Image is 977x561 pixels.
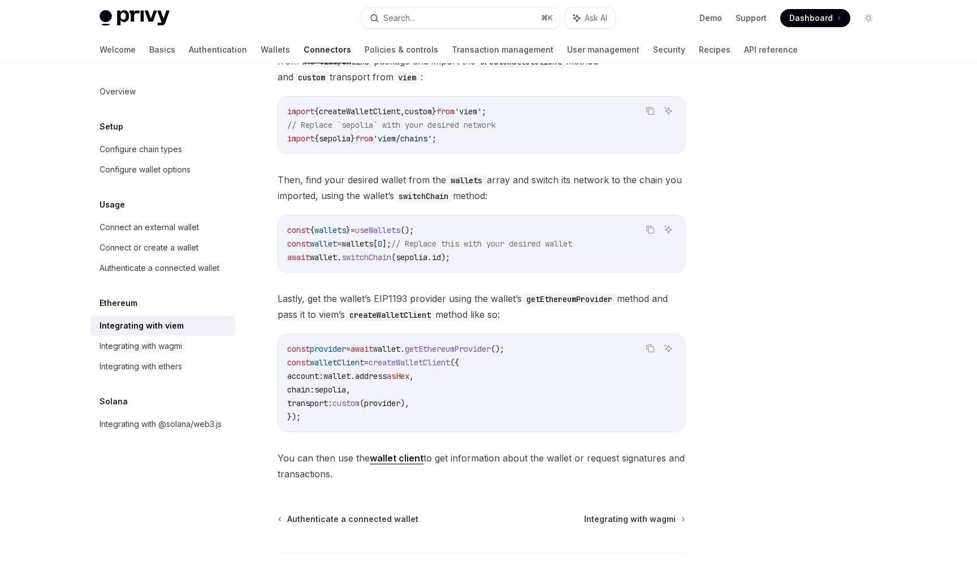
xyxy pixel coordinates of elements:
[310,357,364,368] span: walletClient
[360,398,364,408] span: (
[278,291,685,322] span: Lastly, get the wallet’s EIP1193 provider using the wallet’s method and pass it to viem’s method ...
[432,106,436,116] span: }
[100,241,198,254] div: Connect or create a wallet
[100,85,136,98] div: Overview
[100,120,123,133] h5: Setup
[736,12,767,24] a: Support
[400,398,409,408] span: ),
[482,106,486,116] span: ;
[351,225,355,235] span: =
[373,344,400,354] span: wallet
[699,36,730,63] a: Recipes
[90,316,235,336] a: Integrating with viem
[287,106,314,116] span: import
[364,357,369,368] span: =
[394,71,421,84] code: viem
[584,513,676,525] span: Integrating with wagmi
[355,371,387,381] span: address
[455,106,482,116] span: 'viem'
[351,133,355,144] span: }
[100,395,128,408] h5: Solana
[661,341,676,356] button: Ask AI
[400,106,405,116] span: ,
[189,36,247,63] a: Authentication
[432,133,436,144] span: ;
[355,225,400,235] span: useWallets
[699,12,722,24] a: Demo
[369,357,450,368] span: createWalletClient
[90,356,235,377] a: Integrating with ethers
[314,225,346,235] span: wallets
[319,133,351,144] span: sepolia
[567,36,639,63] a: User management
[100,36,136,63] a: Welcome
[90,139,235,159] a: Configure chain types
[585,12,607,24] span: Ask AI
[341,252,391,262] span: switchChain
[491,344,504,354] span: ();
[452,36,554,63] a: Transaction management
[287,398,332,408] span: transport:
[351,371,355,381] span: .
[332,398,360,408] span: custom
[90,258,235,278] a: Authenticate a connected wallet
[287,357,310,368] span: const
[100,339,182,353] div: Integrating with wagmi
[278,450,685,482] span: You can then use the to get information about the wallet or request signatures and transactions.
[382,239,391,249] span: ];
[310,344,346,354] span: provider
[432,252,441,262] span: id
[337,239,341,249] span: =
[279,513,418,525] a: Authenticate a connected wallet
[643,341,658,356] button: Copy the contents from the code block
[565,8,615,28] button: Ask AI
[323,371,351,381] span: wallet
[90,81,235,102] a: Overview
[436,106,455,116] span: from
[400,344,405,354] span: .
[100,221,199,234] div: Connect an external wallet
[100,319,184,333] div: Integrating with viem
[409,371,414,381] span: ,
[780,9,850,27] a: Dashboard
[396,371,409,381] span: Hex
[287,371,323,381] span: account:
[355,133,373,144] span: from
[744,36,798,63] a: API reference
[149,36,175,63] a: Basics
[100,261,219,275] div: Authenticate a connected wallet
[364,398,400,408] span: provider
[346,385,351,395] span: ,
[310,252,337,262] span: wallet
[522,293,617,305] code: getEthereumProvider
[346,225,351,235] span: }
[337,252,341,262] span: .
[362,8,560,28] button: Search...⌘K
[287,385,314,395] span: chain:
[261,36,290,63] a: Wallets
[405,344,491,354] span: getEthereumProvider
[304,36,351,63] a: Connectors
[100,143,182,156] div: Configure chain types
[441,252,450,262] span: );
[427,252,432,262] span: .
[310,225,314,235] span: {
[345,309,435,321] code: createWalletClient
[789,12,833,24] span: Dashboard
[653,36,685,63] a: Security
[90,159,235,180] a: Configure wallet options
[100,296,137,310] h5: Ethereum
[661,103,676,118] button: Ask AI
[405,106,432,116] span: custom
[394,190,453,202] code: switchChain
[643,222,658,237] button: Copy the contents from the code block
[391,239,572,249] span: // Replace this with your desired wallet
[370,452,423,464] a: wallet client
[100,360,182,373] div: Integrating with ethers
[310,239,337,249] span: wallet
[287,133,314,144] span: import
[314,106,319,116] span: {
[400,225,414,235] span: ();
[287,344,310,354] span: const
